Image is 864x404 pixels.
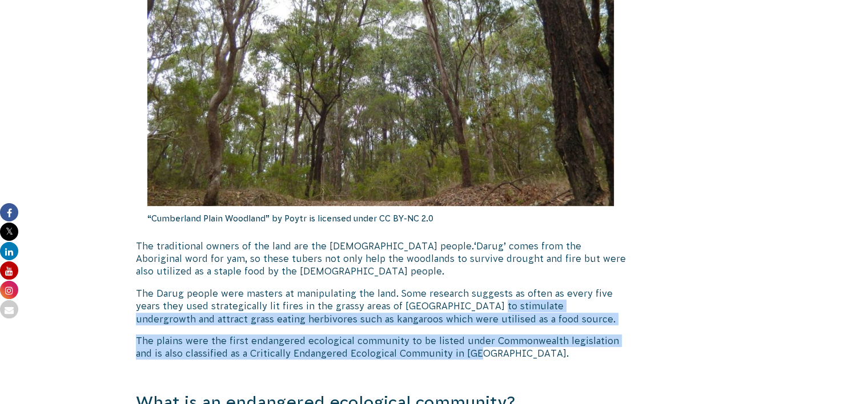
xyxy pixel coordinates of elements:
span: The plains were the first endangered ecological community to be listed under Commonwealth legisla... [136,336,619,358]
p: “Cumberland Plain Woodland” by Poytr is licensed under CC BY-NC 2.0 [147,206,614,231]
span: The traditional owners of the land are the [DEMOGRAPHIC_DATA] people. [136,241,474,251]
span: The Darug people were masters at manipulating the land. Some research suggests as often as every ... [136,288,616,324]
span: ‘Darug’ comes from the Aboriginal word for yam, so these tubers not only help the woodlands to su... [136,241,626,277]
